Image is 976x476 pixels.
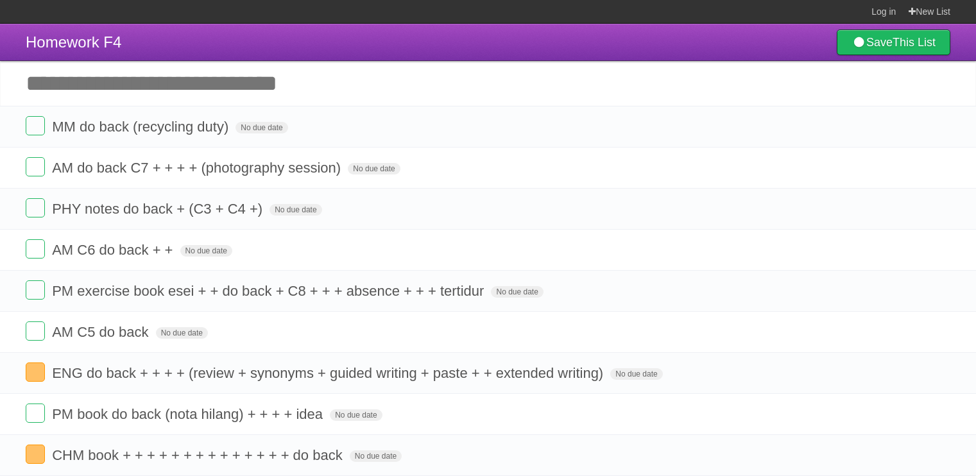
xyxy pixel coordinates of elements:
[26,157,45,176] label: Done
[872,445,896,466] label: Star task
[235,122,287,133] span: No due date
[26,116,45,135] label: Done
[52,365,606,381] span: ENG do back + + + + (review + synonyms + guided writing + paste + + extended writing)
[52,119,232,135] span: MM do back (recycling duty)
[156,327,208,339] span: No due date
[872,362,896,384] label: Star task
[26,33,121,51] span: Homework F4
[52,406,326,422] span: PM book do back (nota hilang) + + + + idea
[872,116,896,137] label: Star task
[52,283,487,299] span: PM exercise book esei + + do back + C8 + + + absence + + + tertidur
[26,321,45,341] label: Done
[893,36,936,49] b: This List
[52,160,344,176] span: AM do back C7 + + + + (photography session)
[26,445,45,464] label: Done
[872,404,896,425] label: Star task
[52,447,346,463] span: CHM book + + + + + + + + + + + + + + do back
[610,368,662,380] span: No due date
[491,286,543,298] span: No due date
[350,450,402,462] span: No due date
[26,404,45,423] label: Done
[26,280,45,300] label: Done
[26,239,45,259] label: Done
[52,242,176,258] span: AM C6 do back + +
[872,198,896,219] label: Star task
[872,280,896,302] label: Star task
[180,245,232,257] span: No due date
[837,30,950,55] a: SaveThis List
[52,324,151,340] span: AM C5 do back
[872,157,896,178] label: Star task
[26,198,45,217] label: Done
[872,239,896,260] label: Star task
[26,362,45,382] label: Done
[348,163,400,174] span: No due date
[330,409,382,421] span: No due date
[270,204,321,216] span: No due date
[52,201,266,217] span: PHY notes do back + (C3 + C4 +)
[872,321,896,343] label: Star task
